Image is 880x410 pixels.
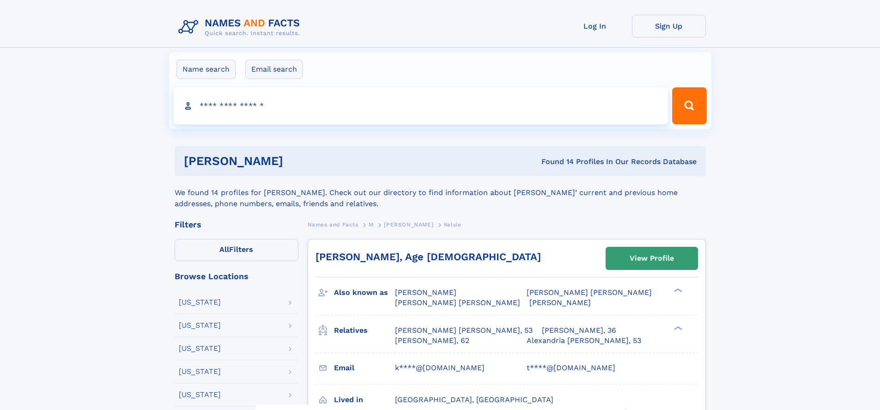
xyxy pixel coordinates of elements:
a: Alexandria [PERSON_NAME], 53 [527,336,641,346]
div: [US_STATE] [179,368,221,375]
img: Logo Names and Facts [175,15,308,40]
h1: [PERSON_NAME] [184,155,413,167]
a: View Profile [606,247,698,269]
div: [US_STATE] [179,299,221,306]
h3: Relatives [334,323,395,338]
span: All [219,245,229,254]
a: [PERSON_NAME], Age [DEMOGRAPHIC_DATA] [316,251,541,263]
span: [PERSON_NAME] [529,298,591,307]
div: [US_STATE] [179,345,221,352]
h3: Lived in [334,392,395,408]
label: Name search [176,60,236,79]
span: M [369,221,374,228]
div: We found 14 profiles for [PERSON_NAME]. Check out our directory to find information about [PERSON... [175,176,706,209]
button: Search Button [672,87,706,124]
div: Browse Locations [175,272,298,281]
div: View Profile [630,248,674,269]
a: [PERSON_NAME] [PERSON_NAME], 53 [395,325,533,336]
a: Log In [558,15,632,37]
div: [US_STATE] [179,391,221,398]
a: Names and Facts [308,219,358,230]
label: Filters [175,239,298,261]
span: [PERSON_NAME] [PERSON_NAME] [527,288,652,297]
a: M [369,219,374,230]
span: [GEOGRAPHIC_DATA], [GEOGRAPHIC_DATA] [395,395,553,404]
span: [PERSON_NAME] [395,288,456,297]
h3: Also known as [334,285,395,300]
span: [PERSON_NAME] [384,221,433,228]
input: search input [174,87,668,124]
span: [PERSON_NAME] [PERSON_NAME] [395,298,520,307]
div: ❯ [672,288,683,294]
span: Kelsie [444,221,461,228]
div: Found 14 Profiles In Our Records Database [412,157,697,167]
div: [US_STATE] [179,322,221,329]
a: Sign Up [632,15,706,37]
a: [PERSON_NAME], 62 [395,336,469,346]
div: Filters [175,220,298,229]
div: ❯ [672,325,683,331]
h3: Email [334,360,395,376]
label: Email search [245,60,303,79]
a: [PERSON_NAME], 36 [542,325,616,336]
a: [PERSON_NAME] [384,219,433,230]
